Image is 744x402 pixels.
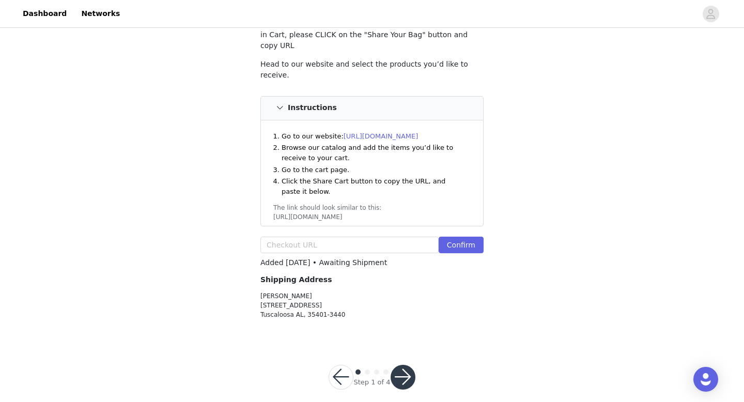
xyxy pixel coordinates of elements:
[17,2,73,25] a: Dashboard
[260,237,439,253] input: Checkout URL
[693,367,718,392] div: Open Intercom Messenger
[344,132,419,140] a: [URL][DOMAIN_NAME]
[282,131,466,142] li: Go to our website:
[282,165,466,175] li: Go to the cart page.
[353,377,390,388] div: Step 1 of 4
[288,104,337,112] h4: Instructions
[273,212,471,222] div: [URL][DOMAIN_NAME]
[260,274,484,285] h4: Shipping Address
[282,176,466,196] li: Click the Share Cart button to copy the URL, and paste it below.
[273,203,471,212] div: The link should look similar to this:
[282,143,466,163] li: Browse our catalog and add the items you’d like to receive to your cart.
[260,19,484,51] p: HOW TO COPY & PASTE YOUR SHOPPING CART: When you are in Cart, please CLICK on the "Share Your Bag...
[706,6,716,22] div: avatar
[260,258,387,267] span: Added [DATE] • Awaiting Shipment
[260,59,484,81] p: Head to our website and select the products you’d like to receive.
[75,2,126,25] a: Networks
[439,237,484,253] button: Confirm
[260,291,484,319] p: [PERSON_NAME] [STREET_ADDRESS] Tuscaloosa AL, 35401-3440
